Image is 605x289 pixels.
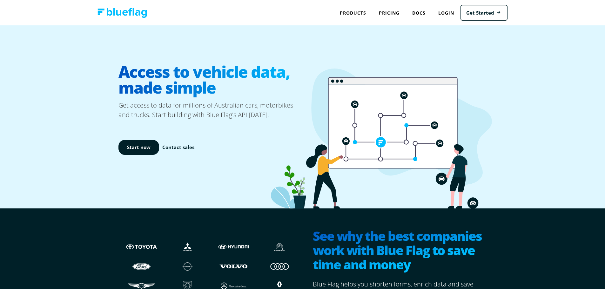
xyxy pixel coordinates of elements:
h1: Access to vehicle data, made simple [118,59,303,101]
a: Pricing [373,6,406,19]
img: Citroen logo [263,241,296,253]
div: Products [333,6,373,19]
a: Start now [118,140,159,155]
img: Toyota logo [125,241,158,253]
img: Hyundai logo [217,241,250,253]
img: Volvo logo [217,260,250,272]
a: Login to Blue Flag application [432,6,460,19]
a: Get Started [460,5,508,21]
img: Audi logo [263,260,296,272]
img: Mistubishi logo [171,241,204,253]
img: Ford logo [125,260,158,272]
img: Nissan logo [171,260,204,272]
h2: See why the best companies work with Blue Flag to save time and money [313,229,487,273]
img: Blue Flag logo [97,8,147,18]
a: Contact sales [162,144,194,151]
a: Docs [406,6,432,19]
p: Get access to data for millions of Australian cars, motorbikes and trucks. Start building with Bl... [118,101,303,120]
